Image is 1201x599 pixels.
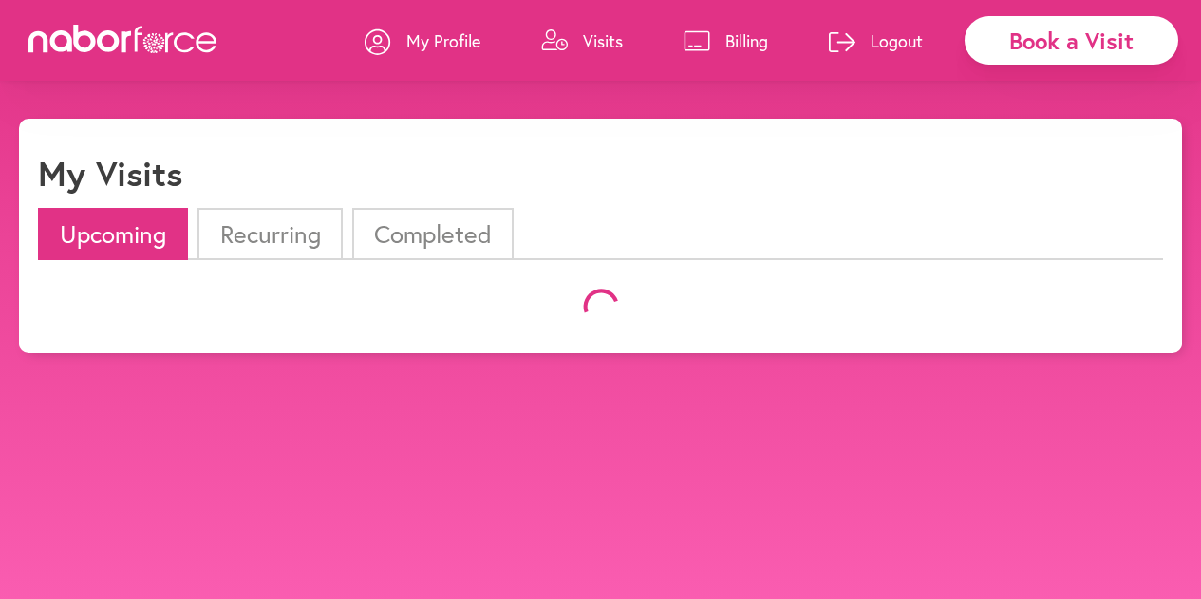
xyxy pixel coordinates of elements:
p: Logout [871,29,923,52]
p: My Profile [406,29,480,52]
li: Completed [352,208,514,260]
li: Recurring [197,208,342,260]
p: Visits [583,29,623,52]
a: Billing [684,12,768,69]
h1: My Visits [38,153,182,194]
a: Visits [541,12,623,69]
li: Upcoming [38,208,188,260]
a: My Profile [365,12,480,69]
a: Logout [829,12,923,69]
p: Billing [725,29,768,52]
div: Book a Visit [965,16,1178,65]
